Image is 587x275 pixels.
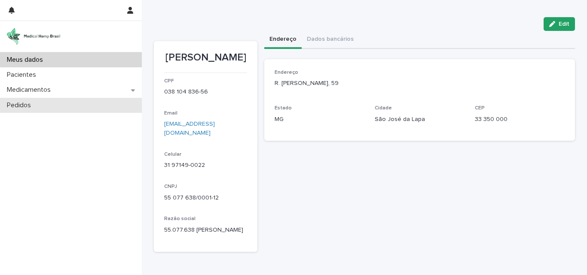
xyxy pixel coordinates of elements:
[164,79,174,84] span: CPF
[164,184,177,189] span: CNPJ
[164,121,215,136] a: [EMAIL_ADDRESS][DOMAIN_NAME]
[164,88,247,97] p: 038 104 836-56
[302,31,359,49] button: Dados bancários
[275,79,565,88] p: R. [PERSON_NAME], 59
[164,226,247,235] p: 55.077.638 [PERSON_NAME]
[275,115,364,124] p: MG
[164,193,247,202] p: 55 077 638/0001-12
[475,106,485,111] span: CEP
[164,216,196,221] span: Razão social
[164,152,181,157] span: Celular
[475,115,565,124] p: 33 350 000
[3,71,43,79] p: Pacientes
[164,111,177,116] span: Email
[7,28,60,45] img: 4UqDjhnrSSm1yqNhTQ7x
[375,115,465,124] p: São José da Lapa
[164,161,247,170] p: 31 97149-0022
[164,51,247,64] p: [PERSON_NAME]
[275,70,298,75] span: Endereço
[264,31,302,49] button: Endereço
[3,86,58,94] p: Medicamentos
[544,17,575,31] button: Edit
[375,106,392,111] span: Cidade
[3,101,38,109] p: Pedidos
[3,56,50,64] p: Meus dados
[275,106,292,111] span: Estado
[559,21,569,27] span: Edit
